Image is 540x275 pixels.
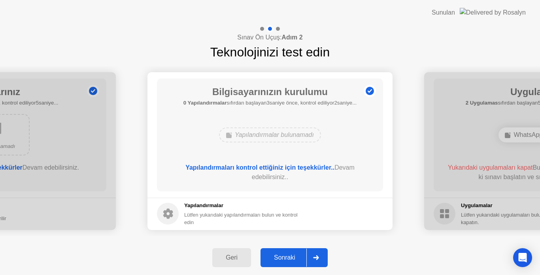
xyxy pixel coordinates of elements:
[281,34,302,41] b: Adım 2
[210,43,330,62] h1: Teknolojinizi test edin
[168,163,372,182] div: Devam edebilirsiniz..
[183,99,357,107] h5: sıfırdan başlayan3saniye önce, kontrol ediliyor2saniye...
[183,100,227,106] b: 0 Yapılandırmalar
[215,254,249,261] div: Geri
[183,85,357,99] h1: Bilgisayarınızın kurulumu
[460,8,526,17] img: Delivered by Rosalyn
[263,254,306,261] div: Sonraki
[432,8,455,17] div: Sunulan
[219,127,321,142] div: Yapılandırmalar bulunamadı
[513,248,532,267] div: Open Intercom Messenger
[184,211,304,226] div: Lütfen yukarıdaki yapılandırmaları bulun ve kontrol edin
[184,202,304,210] h5: Yapılandırmalar
[261,248,328,267] button: Sonraki
[237,33,302,42] h4: Sınav Ön Uçuş:
[185,164,334,171] b: Yapılandırmaları kontrol ettiğiniz için teşekkürler..
[212,248,251,267] button: Geri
